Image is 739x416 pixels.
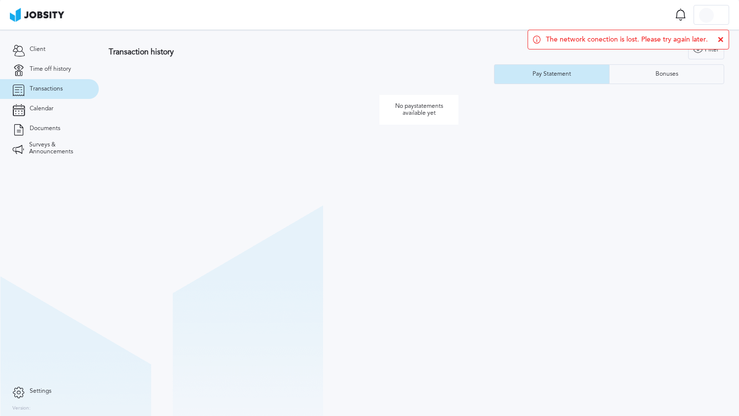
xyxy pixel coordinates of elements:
[546,36,708,44] span: The network conection is lost. Please try again later.
[494,64,609,84] button: Pay Statement
[30,105,53,112] span: Calendar
[30,66,71,73] span: Time off history
[651,71,683,78] div: Bonuses
[688,40,724,59] button: Filter
[10,8,64,22] img: ab4bad089aa723f57921c736e9817d99.png
[109,47,445,56] h3: Transaction history
[379,95,458,125] p: No paystatements available yet
[29,141,86,155] span: Surveys & Announcements
[609,64,724,84] button: Bonuses
[689,40,724,60] div: Filter
[30,46,45,53] span: Client
[30,125,60,132] span: Documents
[30,86,63,92] span: Transactions
[30,388,51,395] span: Settings
[528,71,576,78] div: Pay Statement
[12,406,31,412] label: Version:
